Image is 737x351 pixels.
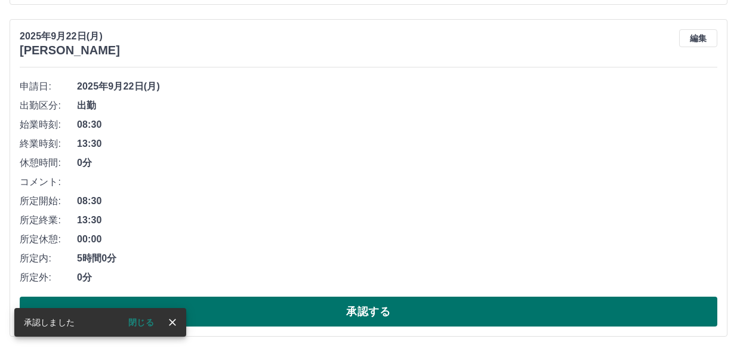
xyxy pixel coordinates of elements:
[20,194,77,208] span: 所定開始:
[20,98,77,113] span: 出勤区分:
[20,79,77,94] span: 申請日:
[20,232,77,247] span: 所定休憩:
[20,213,77,227] span: 所定終業:
[20,118,77,132] span: 始業時刻:
[20,29,120,44] p: 2025年9月22日(月)
[20,44,120,57] h3: [PERSON_NAME]
[20,175,77,189] span: コメント:
[77,156,717,170] span: 0分
[77,232,717,247] span: 00:00
[77,213,717,227] span: 13:30
[20,270,77,285] span: 所定外:
[77,194,717,208] span: 08:30
[164,313,181,331] button: close
[77,118,717,132] span: 08:30
[77,79,717,94] span: 2025年9月22日(月)
[77,98,717,113] span: 出勤
[20,137,77,151] span: 終業時刻:
[77,137,717,151] span: 13:30
[119,313,164,331] button: 閉じる
[20,297,717,327] button: 承認する
[24,312,75,333] div: 承認しました
[20,156,77,170] span: 休憩時間:
[77,251,717,266] span: 5時間0分
[77,270,717,285] span: 0分
[679,29,717,47] button: 編集
[20,251,77,266] span: 所定内:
